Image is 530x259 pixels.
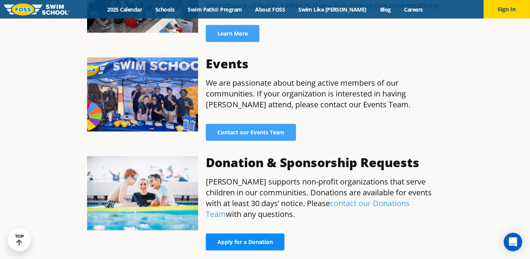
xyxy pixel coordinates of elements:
[292,6,374,13] a: Swim Like [PERSON_NAME]
[101,6,149,13] a: 2025 Calendar
[206,25,259,42] a: Learn More
[217,31,248,36] span: Learn More
[206,124,296,141] a: Contact our Events Team
[397,6,429,13] a: Careers
[206,234,284,251] a: Apply for a Donation
[504,233,522,251] div: Open Intercom Messenger
[206,58,443,70] h3: Events
[4,3,70,15] img: FOSS Swim School Logo
[15,234,24,246] div: TOP
[206,78,443,110] p: We are passionate about being active members of our communities. If your organization is interest...
[217,239,273,245] span: Apply for a Donation
[206,156,443,169] h3: Donation & Sponsorship Requests
[149,6,181,13] a: Schools
[206,198,410,219] a: contact our Donations Team
[217,130,284,135] span: Contact our Events Team
[206,176,443,220] p: [PERSON_NAME] supports non-profit organizations that serve children in our communities. Donations...
[373,6,397,13] a: Blog
[249,6,292,13] a: About FOSS
[181,6,249,13] a: Swim Path® Program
